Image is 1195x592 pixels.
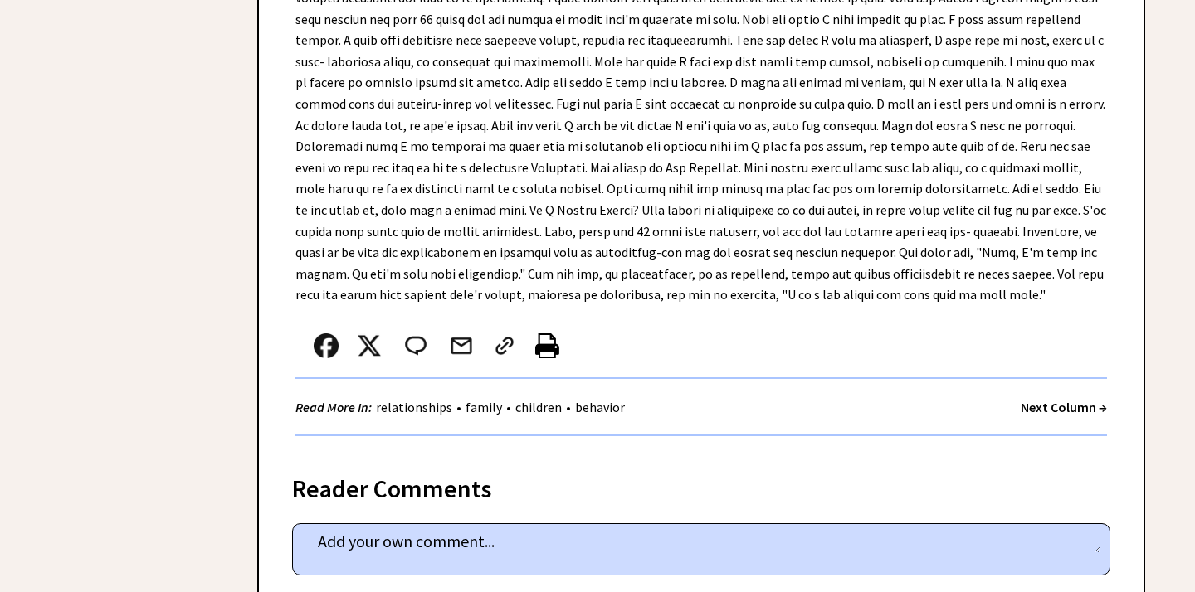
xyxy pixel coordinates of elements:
iframe: Advertisement [50,31,216,528]
a: behavior [571,399,629,415]
img: facebook.png [314,333,339,358]
a: relationships [372,399,456,415]
div: Reader Comments [292,471,1110,497]
img: x_small.png [357,333,382,358]
div: • • • [295,397,629,418]
img: mail.png [449,333,474,358]
img: message_round%202.png [402,333,430,358]
a: Next Column → [1021,399,1107,415]
a: children [511,399,566,415]
img: printer%20icon.png [535,333,559,358]
strong: Read More In: [295,399,372,415]
a: family [461,399,506,415]
img: link_02.png [492,333,517,358]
